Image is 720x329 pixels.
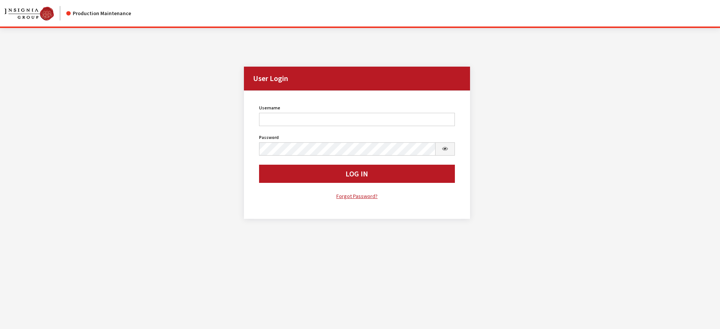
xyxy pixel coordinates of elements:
[259,104,280,111] label: Username
[435,142,455,156] button: Show Password
[5,7,54,20] img: Catalog Maintenance
[5,6,66,20] a: Insignia Group logo
[259,134,279,141] label: Password
[259,192,454,201] a: Forgot Password?
[244,67,470,90] h2: User Login
[259,165,454,183] button: Log In
[66,9,131,17] div: Production Maintenance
